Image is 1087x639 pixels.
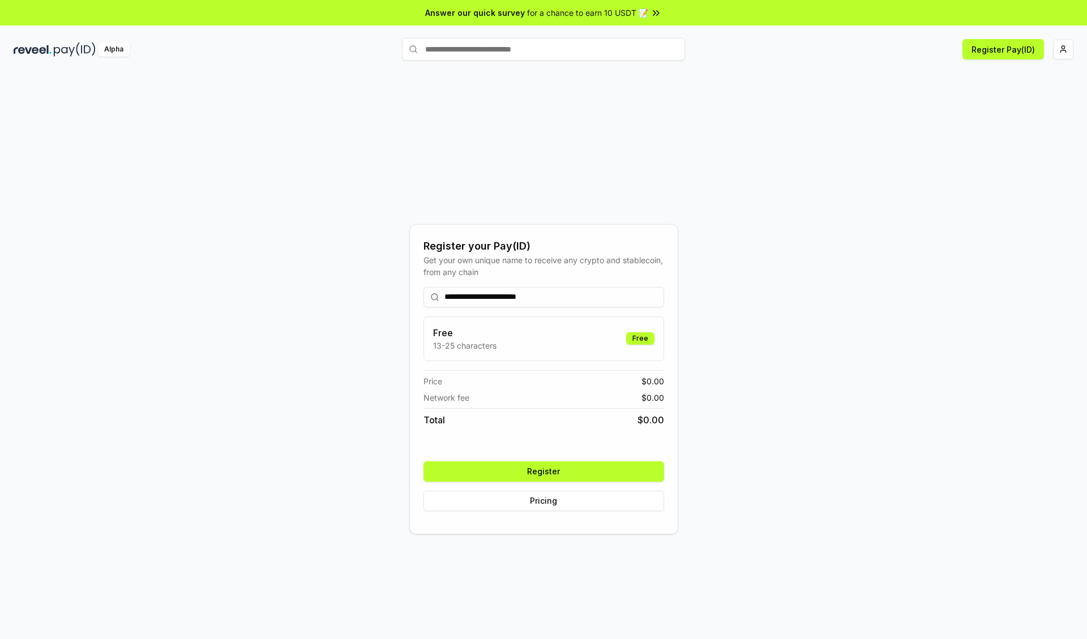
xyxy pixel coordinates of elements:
[423,491,664,511] button: Pricing
[423,375,442,387] span: Price
[14,42,52,57] img: reveel_dark
[423,413,445,427] span: Total
[423,392,469,404] span: Network fee
[423,461,664,482] button: Register
[425,7,525,19] span: Answer our quick survey
[423,254,664,278] div: Get your own unique name to receive any crypto and stablecoin, from any chain
[962,39,1044,59] button: Register Pay(ID)
[433,340,497,351] p: 13-25 characters
[641,375,664,387] span: $ 0.00
[626,332,654,345] div: Free
[527,7,648,19] span: for a chance to earn 10 USDT 📝
[423,238,664,254] div: Register your Pay(ID)
[54,42,96,57] img: pay_id
[641,392,664,404] span: $ 0.00
[637,413,664,427] span: $ 0.00
[433,326,497,340] h3: Free
[98,42,130,57] div: Alpha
